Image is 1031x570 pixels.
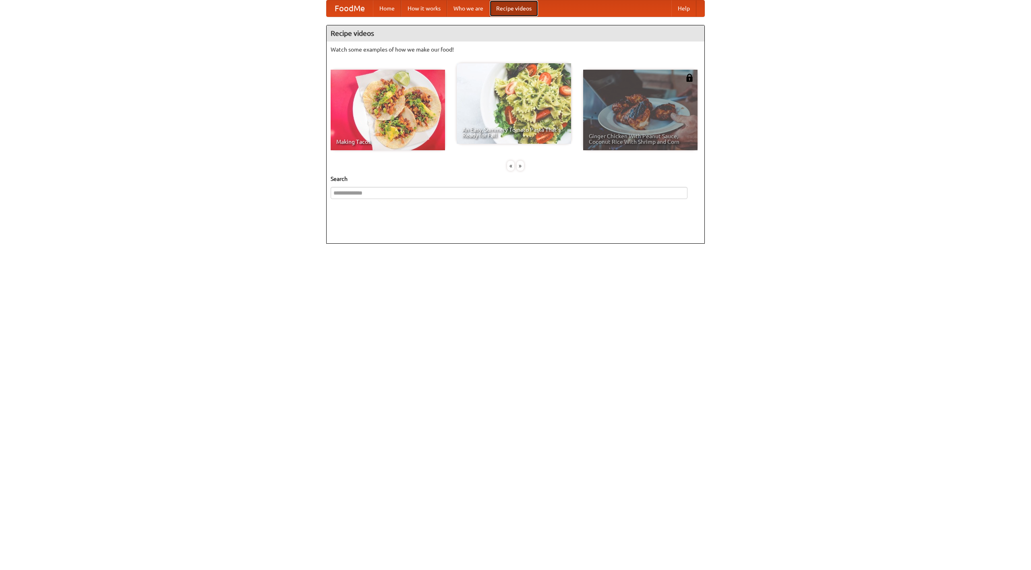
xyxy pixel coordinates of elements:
a: Home [373,0,401,17]
h5: Search [331,175,700,183]
a: Recipe videos [490,0,538,17]
div: » [517,161,524,171]
p: Watch some examples of how we make our food! [331,46,700,54]
a: FoodMe [327,0,373,17]
div: « [507,161,514,171]
a: Help [671,0,696,17]
span: Making Tacos [336,139,439,145]
a: An Easy, Summery Tomato Pasta That's Ready for Fall [457,63,571,144]
span: An Easy, Summery Tomato Pasta That's Ready for Fall [462,127,565,138]
img: 483408.png [685,74,694,82]
a: How it works [401,0,447,17]
a: Making Tacos [331,70,445,150]
a: Who we are [447,0,490,17]
h4: Recipe videos [327,25,704,41]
